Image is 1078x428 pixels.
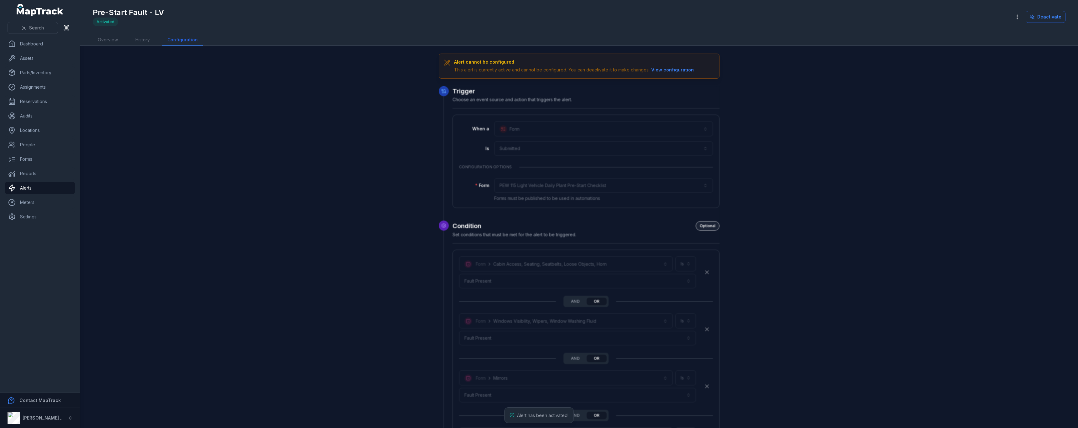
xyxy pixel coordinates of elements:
button: Deactivate [1026,11,1065,23]
a: Parts/Inventory [5,66,75,79]
div: Activated [93,18,118,26]
a: Audits [5,110,75,122]
button: View configuration [650,66,695,73]
a: Assignments [5,81,75,93]
a: Reports [5,167,75,180]
a: People [5,138,75,151]
h1: Pre-Start Fault - LV [93,8,164,18]
a: Dashboard [5,38,75,50]
a: Locations [5,124,75,137]
a: Configuration [162,34,203,46]
a: History [130,34,155,46]
span: Alert has been activated! [517,413,568,418]
h3: Alert cannot be configured [454,59,695,65]
strong: Contact MapTrack [19,398,61,403]
a: Settings [5,211,75,223]
div: This alert is currently active and cannot be configured. You can deactivate it to make changes. [454,66,695,73]
strong: [PERSON_NAME] Group [23,415,74,420]
a: Forms [5,153,75,165]
a: Meters [5,196,75,209]
a: Overview [93,34,123,46]
a: Alerts [5,182,75,194]
span: Search [29,25,44,31]
a: Reservations [5,95,75,108]
a: Assets [5,52,75,65]
button: Search [8,22,58,34]
a: MapTrack [17,4,64,16]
